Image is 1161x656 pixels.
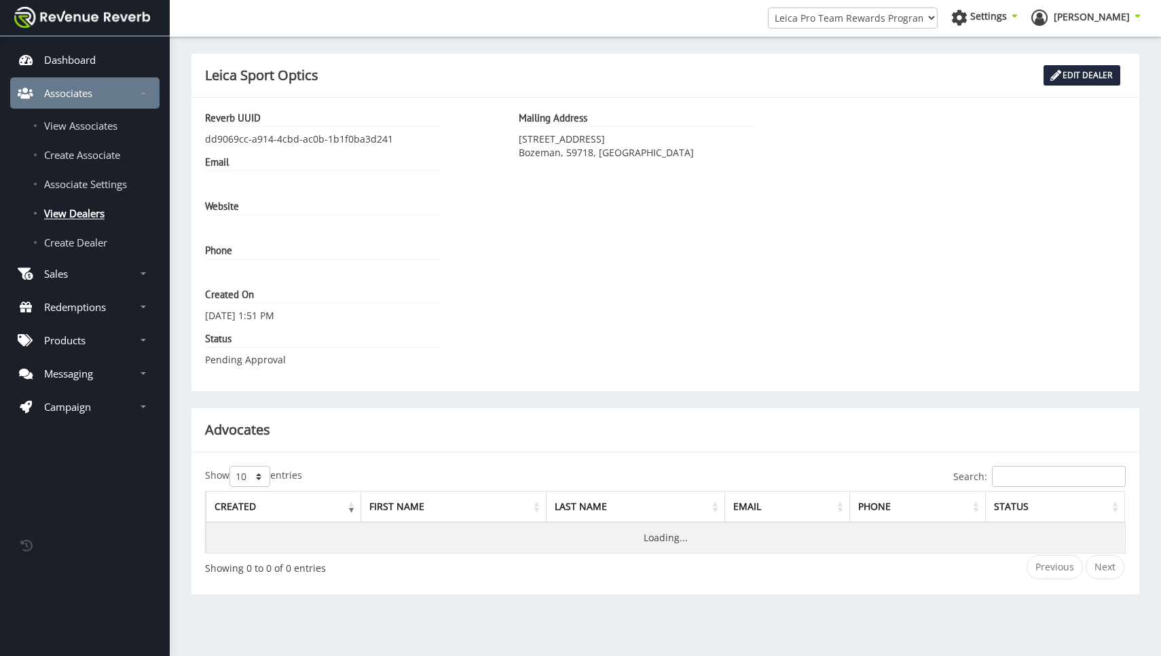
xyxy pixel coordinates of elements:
img: ph-profile.png [1031,10,1048,26]
dt: Phone [205,244,440,259]
span: View Dealers [44,206,105,220]
span: Associate Settings [44,177,127,191]
td: Loading... [206,523,1126,553]
dt: Mailing Address [519,111,754,127]
a: Associates [10,77,160,109]
a: Create Associate [10,141,160,168]
a: Messaging [10,358,160,389]
p: Messaging [44,367,93,380]
dd: dd9069cc-a914-4cbd-ac0b-1b1f0ba3d241 [205,132,498,146]
a: Associate Settings [10,170,160,198]
label: Search: [953,466,1126,487]
th: Phone: activate to sort column ascending [850,492,986,523]
select: Showentries [229,466,270,487]
p: [STREET_ADDRESS] Bozeman, 59718, [GEOGRAPHIC_DATA] [519,132,812,160]
p: Dashboard [44,53,96,67]
a: Products [10,325,160,356]
label: Show entries [205,466,302,487]
a: Dashboard [10,44,160,75]
th: Created: activate to sort column ascending [206,492,361,523]
dd: Pending Approval [205,353,498,367]
a: Settings [951,10,1018,30]
span: Create Associate [44,148,120,162]
a: View Dealers [10,200,160,227]
p: Associates [44,86,92,100]
strong: Leica Sport Optics [205,66,318,84]
th: First Name: activate to sort column ascending [361,492,547,523]
dt: Email [205,156,440,171]
strong: Advocates [205,420,270,439]
span: View Associates [44,119,117,132]
dt: Website [205,200,440,215]
a: Redemptions [10,291,160,323]
span: Create Dealer [44,236,107,249]
th: Last Name: activate to sort column ascending [547,492,726,523]
p: Products [44,333,86,347]
span: [PERSON_NAME] [1054,10,1130,23]
p: Campaign [44,400,91,414]
input: Search: [992,466,1126,487]
p: Sales [44,267,68,280]
img: navbar brand [14,7,150,28]
div: Showing 0 to 0 of 0 entries [205,553,577,575]
span: Settings [970,10,1007,22]
a: [PERSON_NAME] [1031,10,1141,30]
a: Campaign [10,391,160,422]
dt: Created On [205,288,440,304]
dt: Reverb UUID [205,111,440,127]
p: Redemptions [44,300,106,314]
th: Status: activate to sort column ascending [986,492,1125,523]
a: Sales [10,258,160,289]
a: View Associates [10,112,160,139]
a: Create Dealer [10,229,160,256]
a: Edit Dealer [1044,65,1120,86]
dd: [DATE] 1:51 PM [205,309,498,323]
th: Email: activate to sort column ascending [725,492,849,523]
dt: Status [205,332,440,348]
